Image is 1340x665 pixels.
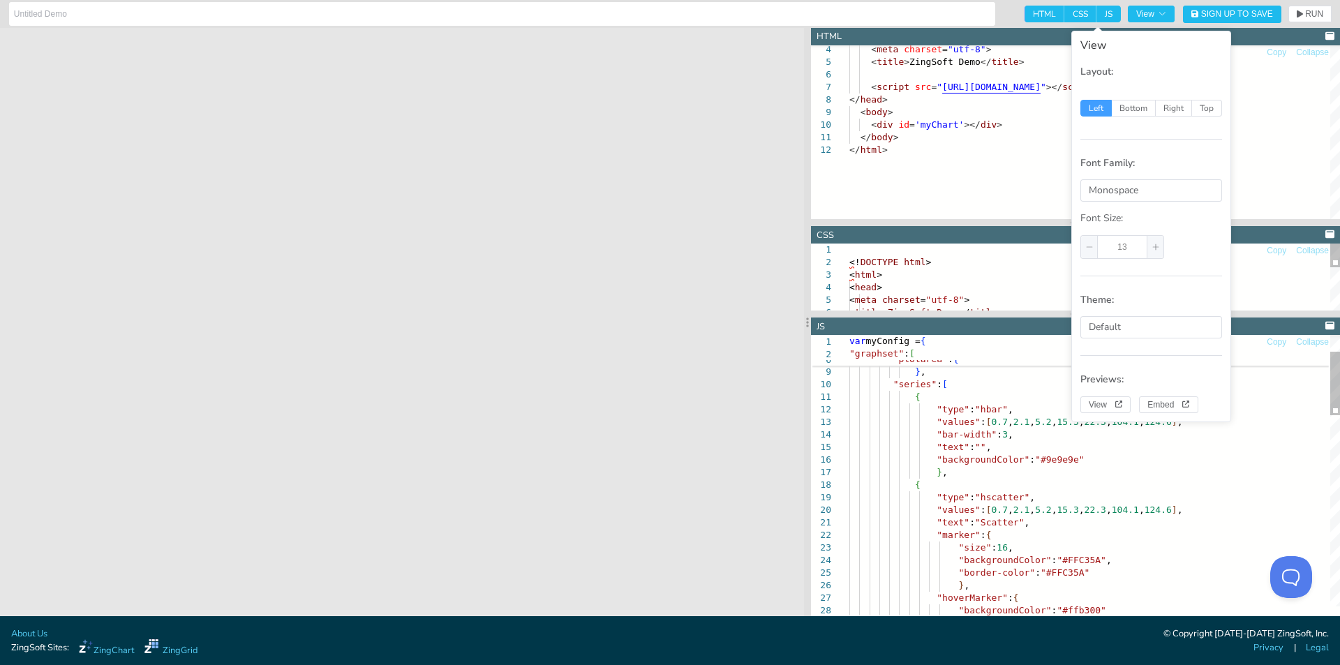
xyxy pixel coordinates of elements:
span: 15.3 [1057,505,1078,515]
span: , [1052,417,1057,427]
a: Privacy [1253,641,1283,655]
button: Collapse [1295,336,1330,349]
button: Embed [1139,396,1198,413]
span: Demo [937,307,958,317]
span: script [1062,82,1095,92]
span: body [871,132,893,142]
span: : [1052,555,1057,565]
span: { [915,479,921,490]
span: Copy [1267,338,1286,346]
span: </ [849,94,861,105]
span: > [926,257,932,267]
span: Default [1089,320,1121,334]
div: 17 [811,466,831,479]
span: 2.1 [1013,505,1029,515]
span: < [871,82,877,92]
span: div [877,119,893,130]
span: "utf-8" [926,294,965,305]
span: 5.2 [1035,417,1051,427]
span: src [915,82,931,92]
div: 27 [811,592,831,604]
div: 19 [811,491,831,504]
span: "type" [937,492,969,502]
span: " [1041,82,1046,92]
span: " [937,82,942,92]
span: 1 [811,336,831,348]
span: 16 [997,542,1008,553]
span: , [1008,505,1013,515]
span: ZingSoft Sites: [11,641,69,655]
span: , [1008,417,1013,427]
span: html [861,144,882,155]
span: , [1029,505,1035,515]
span: { [921,336,926,346]
span: , [1177,505,1183,515]
div: 5 [811,294,831,306]
div: radio-group [1080,100,1222,117]
div: © Copyright [DATE]-[DATE] ZingSoft, Inc. [1163,627,1329,641]
span: , [1079,505,1085,515]
div: 4 [811,43,831,56]
span: | [1294,641,1296,655]
span: , [1029,492,1035,502]
span: > [1019,57,1025,67]
div: 28 [811,604,831,617]
span: head [861,94,882,105]
span: , [1106,555,1112,565]
button: Collapse [1295,244,1330,257]
span: script [877,82,909,92]
span: "bar-width" [937,429,997,440]
span: , [1139,505,1145,515]
span: "#9e9e9e" [1035,454,1084,465]
span: : [937,379,942,389]
div: 1 [811,244,831,256]
span: var [849,336,865,346]
button: View [1080,396,1131,413]
span: "backgroundColor" [959,605,1052,615]
span: [ [942,379,948,389]
span: , [921,366,926,377]
span: decrease number [1081,236,1098,258]
div: 12 [811,144,831,156]
span: < [871,57,877,67]
button: Copy [1266,46,1287,59]
span: "hoverMarker" [937,592,1008,603]
div: 24 [811,554,831,567]
div: 20 [811,504,831,516]
span: ></ [1046,82,1062,92]
span: "Scatter" [975,517,1024,528]
span: : [997,429,1002,440]
span: "marker" [937,530,981,540]
div: 18 [811,479,831,491]
div: 9 [811,106,831,119]
p: Font Family: [1080,156,1222,170]
span: { [1013,592,1019,603]
div: View [1071,31,1231,422]
span: id [898,119,909,130]
span: Collapse [1296,338,1329,346]
span: View [1089,401,1122,409]
span: , [1008,542,1013,553]
span: : [969,517,975,528]
span: "graphset" [849,348,904,359]
span: </ [849,144,861,155]
span: "values" [937,417,981,427]
span: } [959,580,965,590]
span: : [1052,605,1057,615]
button: Collapse [1295,46,1330,59]
div: 25 [811,567,831,579]
span: , [1106,505,1112,515]
span: "hbar" [975,404,1008,414]
span: meta [855,294,877,305]
div: 6 [811,68,831,81]
span: > [882,144,888,155]
span: "type" [937,404,969,414]
span: ] [1172,505,1177,515]
span: 0.7 [992,505,1008,515]
div: 13 [811,416,831,428]
div: 4 [811,281,831,294]
span: 5.2 [1035,505,1051,515]
div: HTML [817,30,842,43]
span: , [942,467,948,477]
span: , [1029,417,1035,427]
